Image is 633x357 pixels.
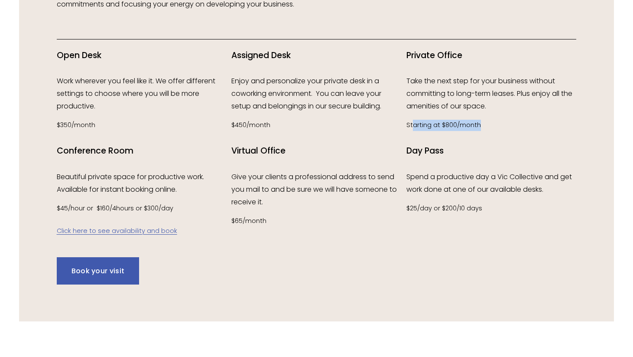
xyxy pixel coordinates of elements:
[57,257,140,285] a: Book your visit
[231,120,402,131] p: $450/month
[406,203,577,214] p: $25/day or $200/10 days
[57,171,227,196] p: Beautiful private space for productive work. Available for instant booking online.
[406,50,577,62] h4: Private Office
[57,120,227,131] p: $350/month
[231,50,402,62] h4: Assigned Desk
[57,203,227,237] p: $45/hour or $160/4hours or $300/day
[406,120,577,131] p: Starting at $800/month
[406,145,577,157] h4: Day Pass
[231,75,402,112] p: Enjoy and personalize your private desk in a coworking environment. You can leave your setup and ...
[406,171,577,196] p: Spend a productive day a Vic Collective and get work done at one of our available desks.
[57,50,227,62] h4: Open Desk
[57,145,227,157] h4: Conference Room
[57,75,227,112] p: Work wherever you feel like it. We offer different settings to choose where you will be more prod...
[231,145,402,157] h4: Virtual Office
[231,171,402,208] p: Give your clients a professional address to send you mail to and be sure we will have someone to ...
[231,216,402,227] p: $65/month
[57,226,177,235] a: Click here to see availability and book
[406,75,577,112] p: Take the next step for your business without committing to long-term leases. Plus enjoy all the a...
